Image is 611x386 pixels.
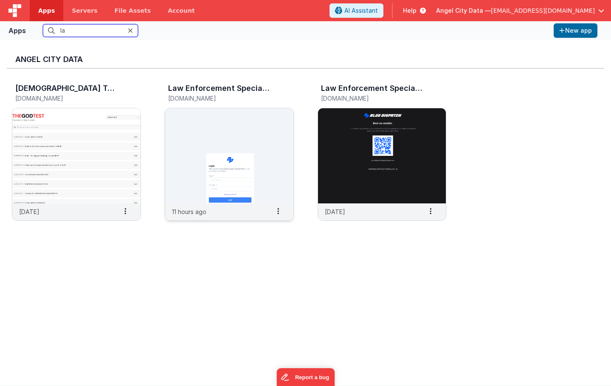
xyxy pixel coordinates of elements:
[344,6,378,15] span: AI Assistant
[19,207,39,216] p: [DATE]
[329,3,383,18] button: AI Assistant
[168,84,270,93] h3: Law Enforcement Specialists - Agency Portal
[115,6,151,15] span: File Assets
[72,6,97,15] span: Servers
[15,84,117,93] h3: [DEMOGRAPHIC_DATA] Test Translation Dashboard
[325,207,345,216] p: [DATE]
[436,6,491,15] span: Angel City Data —
[172,207,206,216] p: 11 hours ago
[276,368,335,386] iframe: Marker.io feedback button
[554,23,597,38] button: New app
[43,24,138,37] input: Search apps
[491,6,595,15] span: [EMAIL_ADDRESS][DOMAIN_NAME]
[321,84,423,93] h3: Law Enforcement Specialists - Officer Portal
[321,95,425,101] h5: [DOMAIN_NAME]
[8,25,26,36] div: Apps
[15,55,596,64] h3: Angel City Data
[38,6,55,15] span: Apps
[436,6,604,15] button: Angel City Data — [EMAIL_ADDRESS][DOMAIN_NAME]
[168,95,273,101] h5: [DOMAIN_NAME]
[403,6,417,15] span: Help
[15,95,120,101] h5: [DOMAIN_NAME]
